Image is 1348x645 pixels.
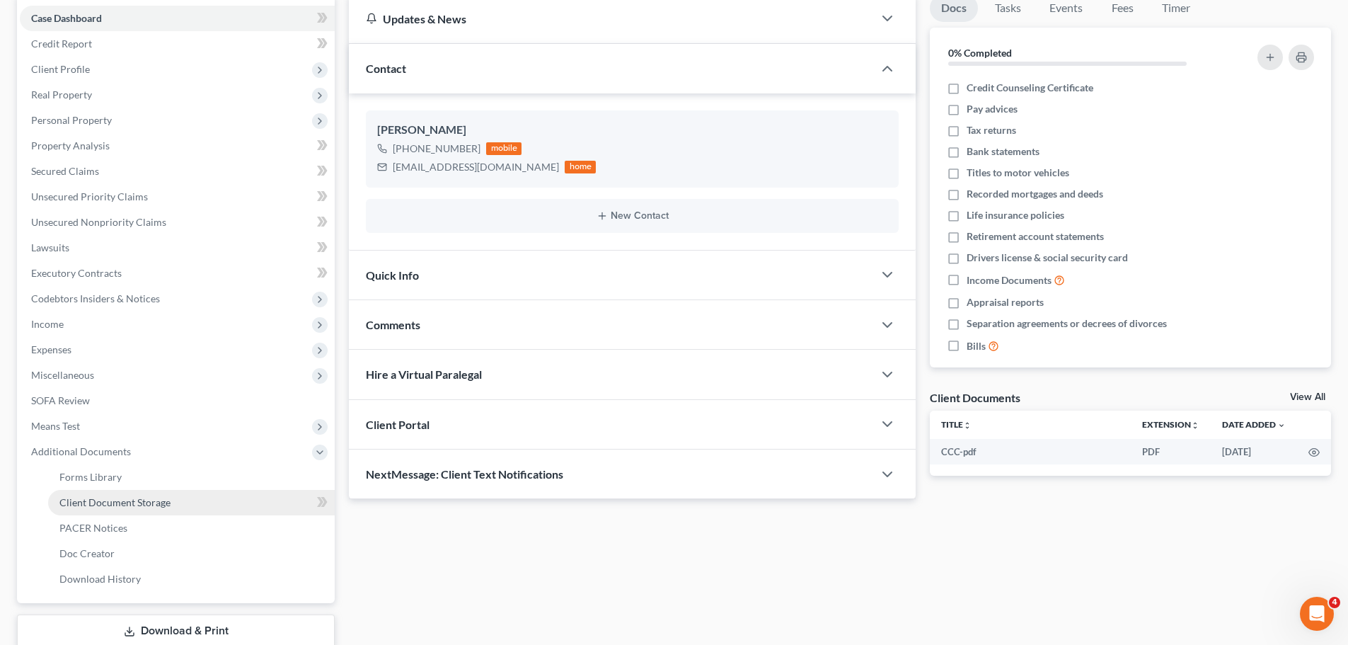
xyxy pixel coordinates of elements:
span: Codebtors Insiders & Notices [31,292,160,304]
div: Client Documents [930,390,1020,405]
span: Income [31,318,64,330]
span: Forms Library [59,471,122,483]
a: Unsecured Priority Claims [20,184,335,210]
a: View All [1290,392,1325,402]
a: Download History [48,566,335,592]
span: Lawsuits [31,241,69,253]
span: Real Property [31,89,92,101]
div: Updates & News [366,11,856,26]
a: Titleunfold_more [941,419,972,430]
a: Unsecured Nonpriority Claims [20,210,335,235]
strong: 0% Completed [948,47,1012,59]
span: Tax returns [967,123,1016,137]
span: Client Profile [31,63,90,75]
span: Doc Creator [59,547,115,559]
td: [DATE] [1211,439,1297,464]
span: Personal Property [31,114,112,126]
a: SOFA Review [20,388,335,413]
span: Quick Info [366,268,419,282]
span: Means Test [31,420,80,432]
span: Miscellaneous [31,369,94,381]
iframe: Intercom live chat [1300,597,1334,631]
i: expand_more [1277,421,1286,430]
span: Additional Documents [31,445,131,457]
a: Case Dashboard [20,6,335,31]
span: Contact [366,62,406,75]
span: NextMessage: Client Text Notifications [366,467,563,481]
a: Credit Report [20,31,335,57]
div: [EMAIL_ADDRESS][DOMAIN_NAME] [393,160,559,174]
span: Download History [59,573,141,585]
span: Titles to motor vehicles [967,166,1069,180]
a: Secured Claims [20,159,335,184]
button: New Contact [377,210,887,222]
span: Bank statements [967,144,1039,159]
span: Pay advices [967,102,1018,116]
span: Client Document Storage [59,496,171,508]
span: PACER Notices [59,522,127,534]
a: PACER Notices [48,515,335,541]
span: Case Dashboard [31,12,102,24]
td: CCC-pdf [930,439,1131,464]
a: Doc Creator [48,541,335,566]
a: Property Analysis [20,133,335,159]
span: Hire a Virtual Paralegal [366,367,482,381]
i: unfold_more [963,421,972,430]
div: mobile [486,142,522,155]
a: Client Document Storage [48,490,335,515]
span: Credit Counseling Certificate [967,81,1093,95]
span: Separation agreements or decrees of divorces [967,316,1167,331]
span: Property Analysis [31,139,110,152]
span: Comments [366,318,420,331]
span: Executory Contracts [31,267,122,279]
a: Extensionunfold_more [1142,419,1199,430]
a: Executory Contracts [20,261,335,286]
a: Date Added expand_more [1222,419,1286,430]
span: Retirement account statements [967,229,1104,244]
span: Expenses [31,343,71,355]
div: [PERSON_NAME] [377,122,887,139]
span: Client Portal [366,418,430,431]
span: Credit Report [31,38,92,50]
a: Lawsuits [20,235,335,261]
span: Unsecured Priority Claims [31,190,148,202]
span: 4 [1329,597,1340,608]
span: Recorded mortgages and deeds [967,187,1103,201]
span: Life insurance policies [967,208,1064,222]
span: Appraisal reports [967,295,1044,309]
span: Income Documents [967,273,1052,287]
span: Bills [967,339,986,353]
td: PDF [1131,439,1211,464]
span: Secured Claims [31,165,99,177]
span: Unsecured Nonpriority Claims [31,216,166,228]
div: [PHONE_NUMBER] [393,142,480,156]
span: SOFA Review [31,394,90,406]
a: Forms Library [48,464,335,490]
div: home [565,161,596,173]
i: unfold_more [1191,421,1199,430]
span: Drivers license & social security card [967,251,1128,265]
